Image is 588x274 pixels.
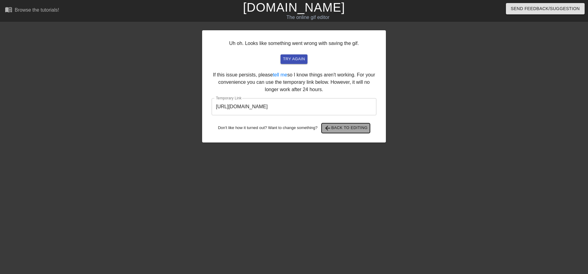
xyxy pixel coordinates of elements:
button: Send Feedback/Suggestion [506,3,585,14]
a: Browse the tutorials! [5,6,59,15]
input: bare [212,98,376,115]
a: tell me [273,72,287,77]
span: Send Feedback/Suggestion [511,5,580,13]
span: try again [283,56,305,63]
span: arrow_back [324,124,331,132]
span: Back to Editing [324,124,368,132]
div: Browse the tutorials! [15,7,59,13]
button: Back to Editing [322,123,370,133]
span: menu_book [5,6,12,13]
div: Uh oh. Looks like something went wrong with saving the gif. If this issue persists, please so I k... [202,30,386,143]
div: Don't like how it turned out? Want to change something? [212,123,376,133]
div: The online gif editor [199,14,417,21]
button: try again [281,54,307,64]
a: [DOMAIN_NAME] [243,1,345,14]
